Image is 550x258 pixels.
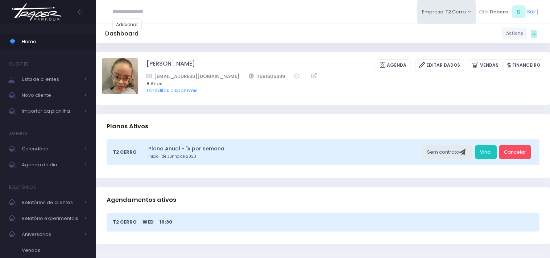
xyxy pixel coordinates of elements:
span: Wed [142,219,154,226]
a: [PERSON_NAME] [146,59,195,71]
span: Olá, [479,8,489,16]
div: [ ] [476,4,541,20]
img: Julia Pacheco Duarte [102,58,138,94]
span: Debora [490,8,509,16]
h3: Agendamentos ativos [107,190,176,210]
span: T2 Cerro [113,149,137,156]
h4: Relatórios [9,180,36,195]
span: S [512,5,525,18]
a: Vindi [475,145,497,159]
span: 8 Anos [146,80,535,87]
small: Início 1 de Junho de 2023 [148,154,420,159]
a: Vendas [469,59,503,71]
a: Plano Anual - 1x por semana [148,145,420,153]
a: Cancelar [499,145,531,159]
span: Relatórios de clientes [22,198,80,207]
span: Relatório experimentais [22,214,80,223]
a: Sair [527,8,536,16]
h5: Dashboard [105,30,138,37]
span: Home [22,37,87,46]
span: Calendário [22,144,80,154]
div: Quick actions [527,26,541,40]
span: Lista de clientes [22,75,80,84]
div: Sem contrato [422,145,472,159]
span: Importar da planilha [22,107,80,116]
a: Actions [502,28,527,39]
span: 16:30 [160,219,172,226]
label: Alterar foto de perfil [102,58,138,96]
span: Vendas [22,246,87,255]
a: Financeiro [504,59,544,71]
a: Agenda [376,59,410,71]
span: Novo cliente [22,91,80,100]
span: T2 Cerro [113,219,137,226]
span: Aniversários [22,230,80,239]
h4: Clientes [9,57,29,71]
h4: Agenda [9,126,28,141]
a: Adicionar [112,18,142,30]
a: Editar Dados [415,59,464,71]
span: Agenda do dia [22,160,80,170]
h3: Planos Ativos [107,116,148,137]
a: 1 Créditos disponíveis [146,87,198,94]
a: 11981606939 [249,72,285,80]
a: [EMAIL_ADDRESS][DOMAIN_NAME] [146,72,239,80]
